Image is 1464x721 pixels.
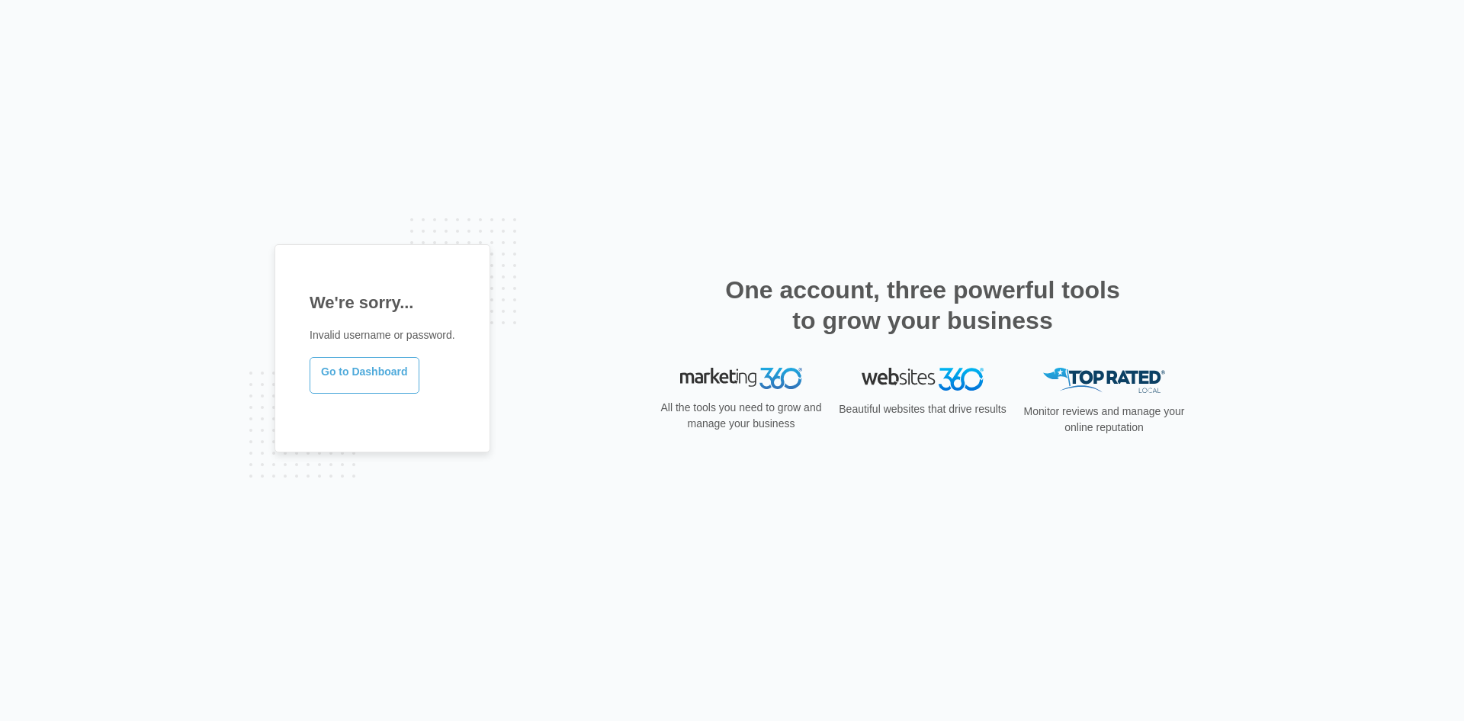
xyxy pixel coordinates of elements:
p: Monitor reviews and manage your online reputation [1019,404,1189,436]
img: Top Rated Local [1043,368,1165,393]
img: Marketing 360 [680,368,802,389]
h1: We're sorry... [310,290,455,315]
a: Go to Dashboard [310,357,419,394]
p: All the tools you need to grow and manage your business [656,400,827,432]
p: Invalid username or password. [310,327,455,343]
p: Beautiful websites that drive results [837,401,1008,417]
img: Websites 360 [862,368,984,390]
h2: One account, three powerful tools to grow your business [721,275,1125,336]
